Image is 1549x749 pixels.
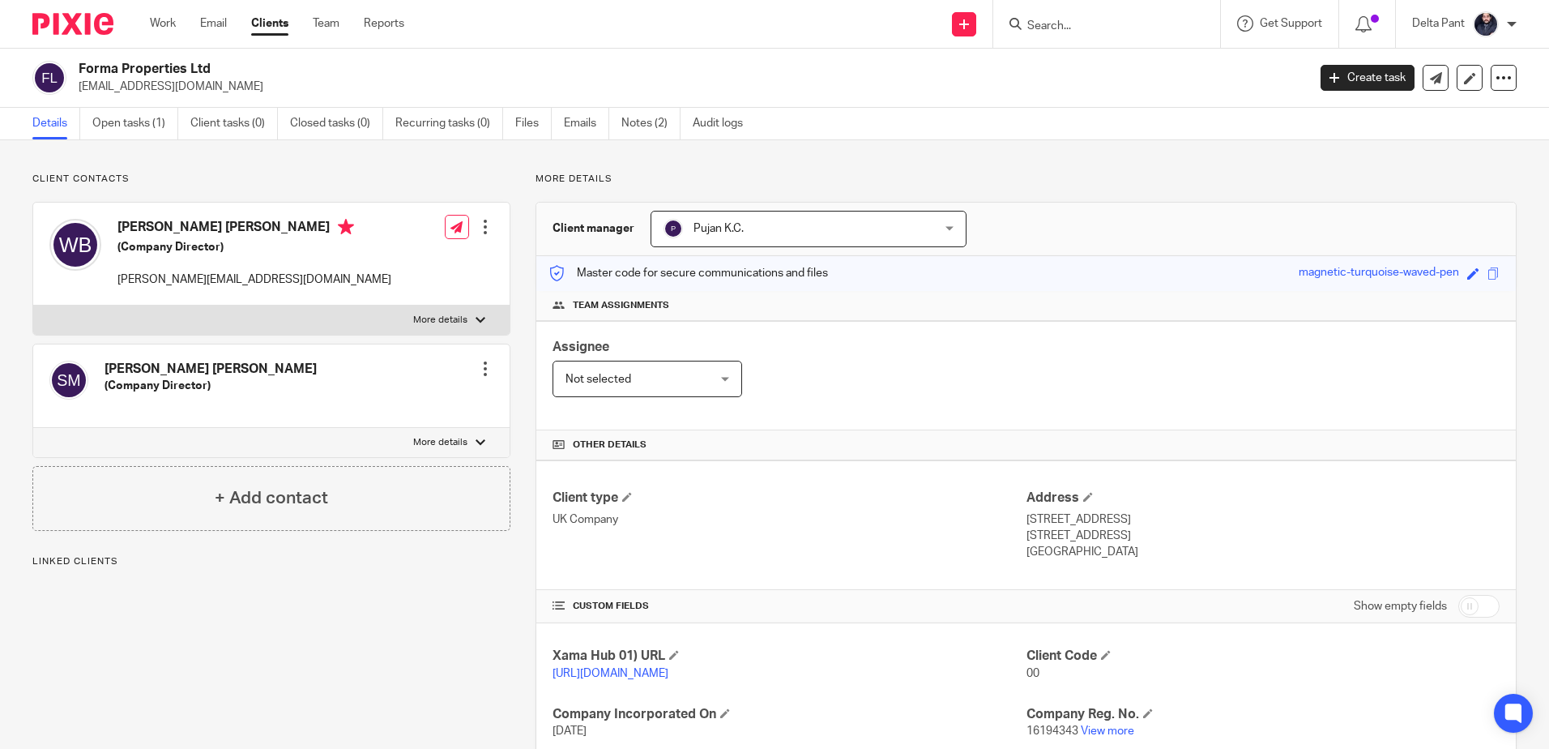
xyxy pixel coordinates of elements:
p: More details [536,173,1517,186]
span: Pujan K.C. [693,223,744,234]
a: Clients [251,15,288,32]
p: More details [413,314,467,327]
h4: Client type [553,490,1026,507]
p: [GEOGRAPHIC_DATA] [1026,544,1500,560]
a: Open tasks (1) [92,108,178,139]
a: Audit logs [693,108,755,139]
a: Emails [564,108,609,139]
p: [EMAIL_ADDRESS][DOMAIN_NAME] [79,79,1296,95]
a: Closed tasks (0) [290,108,383,139]
h4: Company Reg. No. [1026,706,1500,723]
a: Details [32,108,80,139]
h3: Client manager [553,220,634,237]
p: Master code for secure communications and files [548,265,828,281]
h4: Company Incorporated On [553,706,1026,723]
a: [URL][DOMAIN_NAME] [553,668,668,679]
h4: Client Code [1026,648,1500,665]
p: [PERSON_NAME][EMAIL_ADDRESS][DOMAIN_NAME] [117,272,391,288]
span: Team assignments [573,299,669,312]
p: More details [413,436,467,449]
p: Delta Pant [1412,15,1465,32]
h4: CUSTOM FIELDS [553,600,1026,613]
a: Reports [364,15,404,32]
a: Recurring tasks (0) [395,108,503,139]
span: 16194343 [1026,725,1078,737]
span: Get Support [1260,18,1322,29]
a: Client tasks (0) [190,108,278,139]
img: svg%3E [49,219,101,271]
h4: [PERSON_NAME] [PERSON_NAME] [117,219,391,239]
i: Primary [338,219,354,235]
img: dipesh-min.jpg [1473,11,1499,37]
h4: Address [1026,490,1500,507]
p: [STREET_ADDRESS] [1026,511,1500,528]
a: Notes (2) [621,108,681,139]
span: Not selected [565,374,631,385]
label: Show empty fields [1354,598,1447,614]
span: Assignee [553,340,609,353]
span: 00 [1026,668,1039,679]
input: Search [1026,19,1171,34]
p: [STREET_ADDRESS] [1026,528,1500,544]
p: UK Company [553,511,1026,528]
img: svg%3E [49,361,88,400]
a: Create task [1321,65,1415,91]
h4: Xama Hub 01) URL [553,648,1026,665]
span: Other details [573,439,646,452]
h5: (Company Director) [117,239,391,255]
h4: + Add contact [215,486,328,511]
a: Team [313,15,339,32]
a: Work [150,15,176,32]
img: svg%3E [664,219,683,238]
span: [DATE] [553,725,587,737]
a: Email [200,15,227,32]
a: Files [515,108,552,139]
p: Linked clients [32,555,510,568]
h2: Forma Properties Ltd [79,61,1052,78]
h5: (Company Director) [105,378,317,394]
h4: [PERSON_NAME] [PERSON_NAME] [105,361,317,378]
img: Pixie [32,13,113,35]
img: svg%3E [32,61,66,95]
a: View more [1081,725,1134,737]
p: Client contacts [32,173,510,186]
div: magnetic-turquoise-waved-pen [1299,264,1459,283]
